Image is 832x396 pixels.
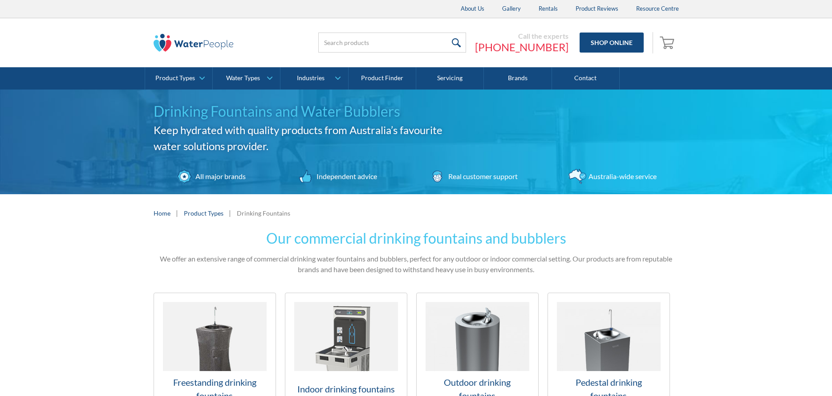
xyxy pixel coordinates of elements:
div: Product Types [155,74,195,82]
div: | [175,208,179,218]
h2: Our commercial drinking fountains and bubblers [154,228,679,249]
div: Independent advice [314,171,377,182]
div: | [228,208,232,218]
div: Australia-wide service [586,171,657,182]
div: Industries [297,74,325,82]
a: Product Finder [349,67,416,90]
input: Search products [318,33,466,53]
a: Servicing [416,67,484,90]
h3: Indoor drinking fountains [294,382,398,396]
div: Call the experts [475,32,568,41]
div: Water Types [226,74,260,82]
img: shopping cart [660,35,677,49]
a: Water Types [213,67,280,90]
a: Open cart [657,32,679,53]
div: All major brands [193,171,246,182]
div: Real customer support [446,171,518,182]
p: We offer an extensive range of commercial drinking water fountains and bubblers, perfect for any ... [154,253,679,275]
h2: Keep hydrated with quality products from Australia’s favourite water solutions provider. [154,122,456,154]
div: Drinking Fountains [237,208,290,218]
h1: Drinking Fountains and Water Bubblers [154,101,456,122]
a: Product Types [184,208,223,218]
a: [PHONE_NUMBER] [475,41,568,54]
a: Home [154,208,170,218]
a: Product Types [145,67,212,90]
a: Contact [552,67,620,90]
a: Brands [484,67,552,90]
img: The Water People [154,34,234,52]
a: Industries [280,67,348,90]
a: Shop Online [580,33,644,53]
